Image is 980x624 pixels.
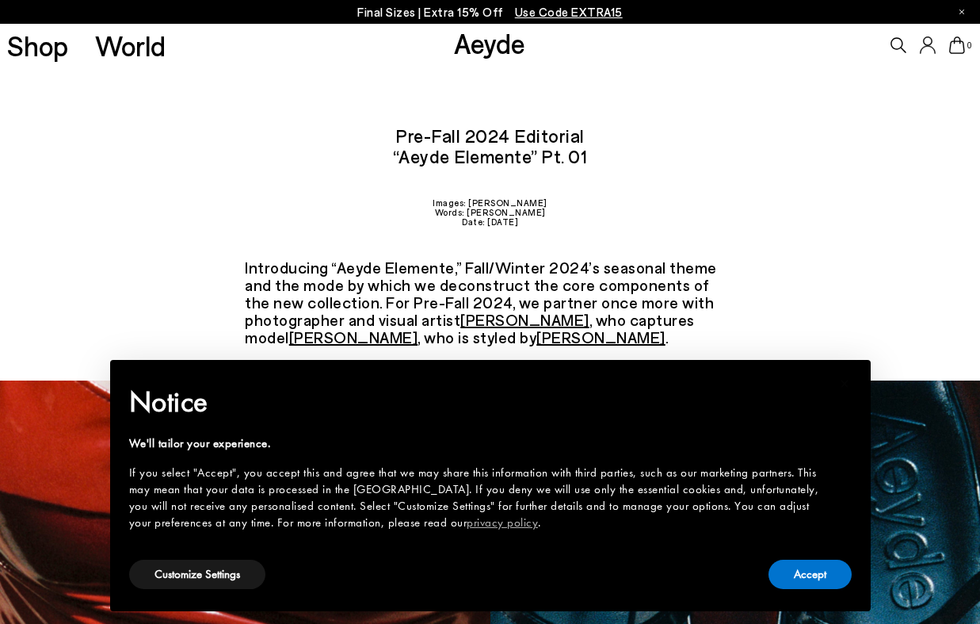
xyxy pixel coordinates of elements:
[129,465,826,531] div: If you select "Accept", you accept this and agree that we may share this information with third p...
[826,365,864,403] button: Close this notice
[965,41,973,50] span: 0
[840,371,850,396] span: ×
[129,560,265,589] button: Customize Settings
[536,327,665,346] a: [PERSON_NAME]
[515,5,623,19] span: Navigate to /collections/ss25-final-sizes
[245,258,735,346] div: Introducing “Aeyde Elemente,” Fall/Winter 2024’s seasonal theme and the mode by which we deconstr...
[357,2,623,22] p: Final Sizes | Extra 15% Off
[467,515,538,530] a: privacy policy
[289,327,418,346] a: [PERSON_NAME]
[129,435,826,452] div: We'll tailor your experience.
[129,381,826,423] h2: Notice
[454,26,525,59] a: Aeyde
[95,32,166,59] a: World
[949,36,965,54] a: 0
[7,32,68,59] a: Shop
[460,310,589,329] a: [PERSON_NAME]
[768,560,852,589] button: Accept
[245,198,735,227] div: Images: [PERSON_NAME] Words: [PERSON_NAME] Date: [DATE]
